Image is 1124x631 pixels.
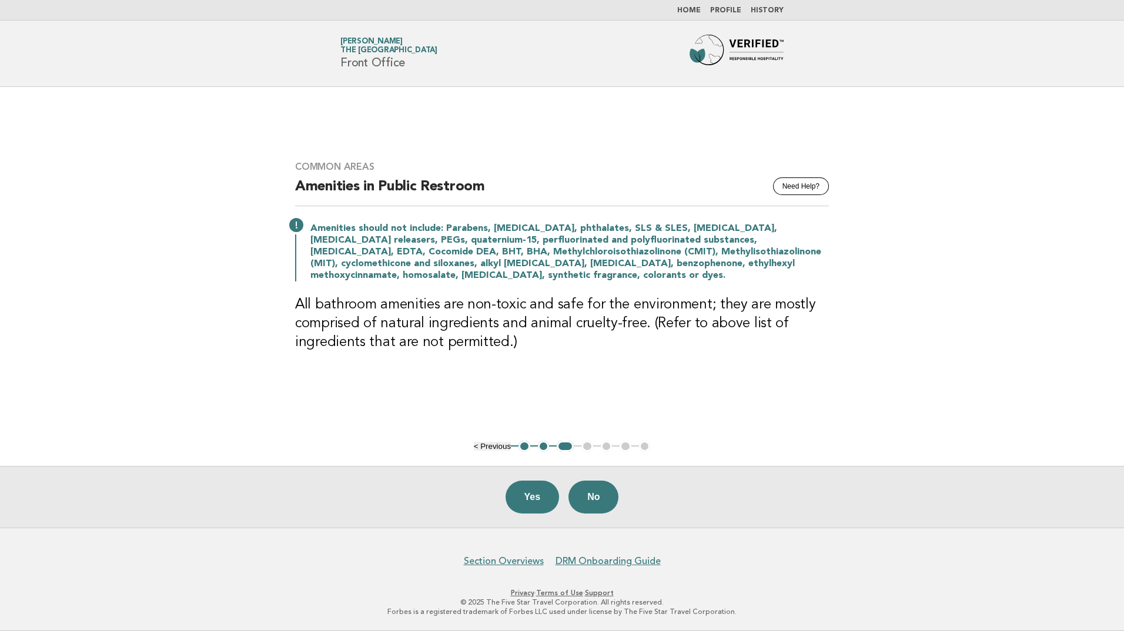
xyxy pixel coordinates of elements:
a: DRM Onboarding Guide [556,555,661,567]
a: Support [585,589,614,597]
button: 2 [538,441,550,452]
img: Forbes Travel Guide [690,35,784,72]
button: < Previous [474,442,511,451]
a: History [751,7,784,14]
button: Yes [506,481,560,513]
h3: All bathroom amenities are non-toxic and safe for the environment; they are mostly comprised of n... [295,296,829,352]
button: 1 [518,441,530,452]
a: Terms of Use [536,589,583,597]
a: Profile [710,7,741,14]
button: 3 [557,441,574,452]
span: The [GEOGRAPHIC_DATA] [340,47,437,55]
a: Section Overviews [464,555,544,567]
p: Amenities should not include: Parabens, [MEDICAL_DATA], phthalates, SLS & SLES, [MEDICAL_DATA], [... [310,223,829,281]
p: · · [202,588,922,598]
a: [PERSON_NAME]The [GEOGRAPHIC_DATA] [340,38,437,54]
p: © 2025 The Five Star Travel Corporation. All rights reserved. [202,598,922,607]
p: Forbes is a registered trademark of Forbes LLC used under license by The Five Star Travel Corpora... [202,607,922,616]
h2: Amenities in Public Restroom [295,177,829,206]
a: Privacy [511,589,534,597]
button: No [568,481,618,513]
button: Need Help? [773,177,829,195]
a: Home [677,7,701,14]
h1: Front Office [340,38,437,69]
h3: Common Areas [295,161,829,173]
